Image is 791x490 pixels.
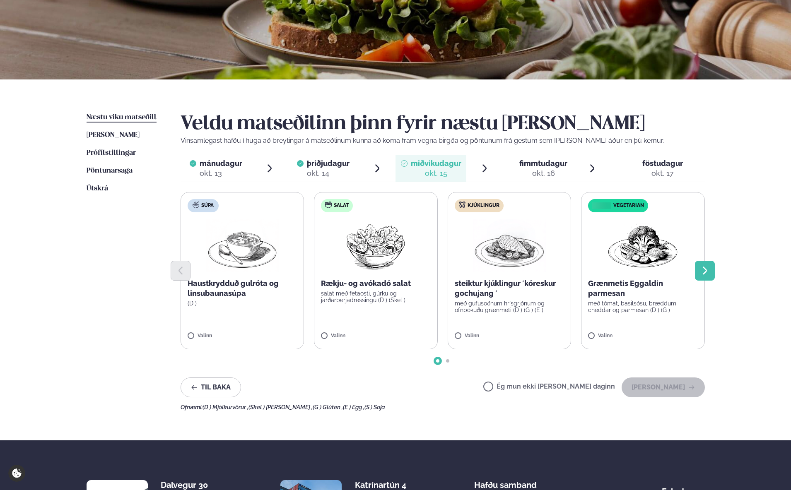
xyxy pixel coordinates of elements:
img: chicken.svg [459,202,465,208]
img: icon [590,202,613,210]
img: salad.svg [325,202,332,208]
p: með gufusoðnum hrísgrjónum og ofnbökuðu grænmeti (D ) (G ) (E ) [455,300,564,313]
span: (E ) Egg , [343,404,364,411]
a: Næstu viku matseðill [87,113,157,122]
img: Vegan.png [606,219,679,272]
div: Ofnæmi: [181,404,705,411]
span: (S ) Soja [364,404,385,411]
div: Dalvegur 30 [161,480,227,490]
span: þriðjudagur [307,159,350,168]
a: [PERSON_NAME] [87,130,140,140]
span: (D ) Mjólkurvörur , [203,404,248,411]
img: Soup.png [206,219,279,272]
a: Útskrá [87,184,108,194]
a: Cookie settings [8,465,25,482]
img: soup.svg [193,202,199,208]
p: Vinsamlegast hafðu í huga að breytingar á matseðlinum kunna að koma fram vegna birgða og pöntunum... [181,136,705,146]
p: salat með fetaosti, gúrku og jarðarberjadressingu (D ) (Skel ) [321,290,431,303]
span: Hafðu samband [474,473,537,490]
div: okt. 13 [200,168,242,178]
div: okt. 17 [642,168,683,178]
div: okt. 15 [411,168,461,178]
span: miðvikudagur [411,159,461,168]
button: Next slide [695,261,715,281]
span: (G ) Glúten , [313,404,343,411]
p: Rækju- og avókadó salat [321,279,431,288]
a: Prófílstillingar [87,148,136,158]
img: Salad.png [339,219,412,272]
p: (D ) [188,300,297,307]
span: Næstu viku matseðill [87,114,157,121]
span: Go to slide 2 [446,359,449,363]
span: Súpa [201,202,214,209]
span: Salat [334,202,349,209]
span: Pöntunarsaga [87,167,133,174]
span: föstudagur [642,159,683,168]
h2: Veldu matseðilinn þinn fyrir næstu [PERSON_NAME] [181,113,705,136]
span: (Skel ) [PERSON_NAME] , [248,404,313,411]
button: [PERSON_NAME] [622,377,705,397]
p: Haustkrydduð gulróta og linsubaunasúpa [188,279,297,298]
p: með tómat, basilsósu, bræddum cheddar og parmesan (D ) (G ) [588,300,698,313]
div: Katrínartún 4 [355,480,421,490]
button: Til baka [181,377,241,397]
div: okt. 16 [519,168,567,178]
span: Go to slide 1 [436,359,439,363]
span: Prófílstillingar [87,149,136,156]
span: Útskrá [87,185,108,192]
img: Chicken-breast.png [473,219,546,272]
span: fimmtudagur [519,159,567,168]
button: Previous slide [171,261,191,281]
span: Vegetarian [613,202,644,209]
div: okt. 14 [307,168,350,178]
p: Grænmetis Eggaldin parmesan [588,279,698,298]
span: Kjúklingur [468,202,499,209]
span: mánudagur [200,159,242,168]
span: [PERSON_NAME] [87,132,140,139]
p: steiktur kjúklingur ´kóreskur gochujang ´ [455,279,564,298]
a: Pöntunarsaga [87,166,133,176]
